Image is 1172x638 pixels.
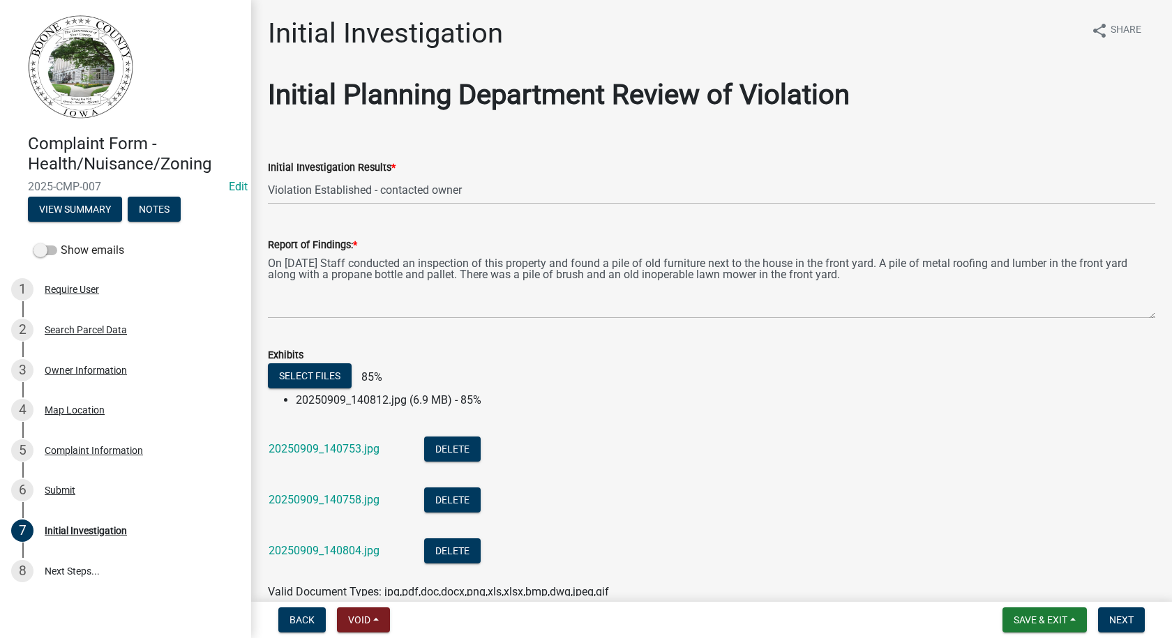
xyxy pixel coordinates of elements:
[11,359,33,381] div: 3
[268,17,503,50] h1: Initial Investigation
[128,197,181,222] button: Notes
[268,585,609,598] span: Valid Document Types: jpg,pdf,doc,docx,png,xls,xlsx,bmp,dwg,jpeg,gif
[278,607,326,632] button: Back
[296,392,1155,409] li: 20250909_140812.jpg (6.9 MB) - 85%
[229,180,248,193] a: Edit
[348,614,370,625] span: Void
[11,519,33,542] div: 7
[11,399,33,421] div: 4
[268,163,396,173] label: Initial Investigation Results
[1080,17,1152,44] button: shareShare
[45,526,127,536] div: Initial Investigation
[229,180,248,193] wm-modal-confirm: Edit Application Number
[45,365,127,375] div: Owner Information
[11,319,33,341] div: 2
[424,443,481,457] wm-modal-confirm: Delete Document
[269,442,380,455] a: 20250909_140753.jpg
[424,494,481,508] wm-modal-confirm: Delete Document
[424,545,481,559] wm-modal-confirm: Delete Document
[1002,607,1087,632] button: Save & Exit
[11,560,33,582] div: 8
[337,607,390,632] button: Void
[11,439,33,462] div: 5
[1109,614,1134,625] span: Next
[45,446,143,455] div: Complaint Information
[45,405,105,415] div: Map Location
[354,370,382,383] span: 85%
[11,278,33,301] div: 1
[28,180,223,193] span: 2025-CMP-007
[28,15,134,119] img: Boone County, Iowa
[28,204,122,215] wm-modal-confirm: Summary
[268,351,303,360] label: Exhibits
[269,493,380,506] a: 20250909_140758.jpg
[1098,607,1145,632] button: Next
[424,487,481,512] button: Delete
[11,479,33,501] div: 6
[290,614,315,625] span: Back
[128,204,181,215] wm-modal-confirm: Notes
[268,363,352,388] button: Select files
[28,134,240,174] h4: Complaint Form - Health/Nuisance/Zoning
[424,538,481,563] button: Delete
[1111,22,1141,39] span: Share
[33,242,124,259] label: Show emails
[269,544,380,557] a: 20250909_140804.jpg
[1091,22,1108,39] i: share
[424,436,481,462] button: Delete
[1014,614,1067,625] span: Save & Exit
[28,197,122,222] button: View Summary
[45,284,99,294] div: Require User
[268,241,357,250] label: Report of Findings:
[45,325,127,335] div: Search Parcel Data
[268,78,850,111] b: Initial Planning Department Review of Violation
[45,485,75,495] div: Submit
